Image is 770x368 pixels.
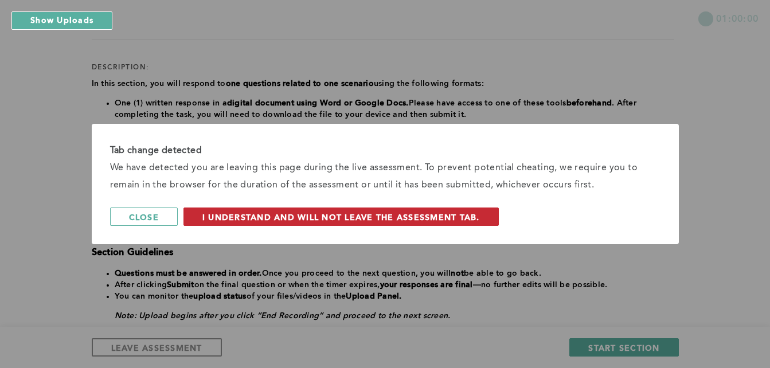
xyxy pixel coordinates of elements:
[110,159,660,194] div: We have detected you are leaving this page during the live assessment. To prevent potential cheat...
[11,11,112,30] button: Show Uploads
[202,212,480,222] span: I understand and will not leave the assessment tab.
[183,208,499,226] button: I understand and will not leave the assessment tab.
[110,208,178,226] button: Close
[110,142,660,159] div: Tab change detected
[129,212,159,222] span: Close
